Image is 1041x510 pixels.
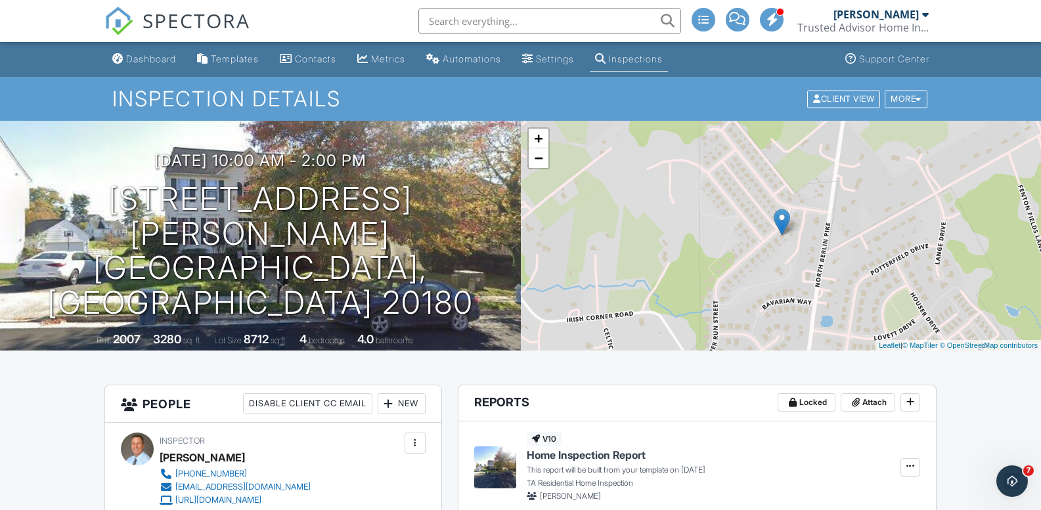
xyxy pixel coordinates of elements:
div: Client View [807,90,880,108]
span: bathrooms [376,335,413,345]
a: Automations (Advanced) [421,47,506,72]
a: Leaflet [879,341,900,349]
div: Trusted Advisor Home Inspections [797,21,929,34]
h1: Inspection Details [112,87,928,110]
a: [PHONE_NUMBER] [160,467,311,480]
a: SPECTORA [104,18,250,45]
a: Metrics [352,47,410,72]
h1: [STREET_ADDRESS][PERSON_NAME] [GEOGRAPHIC_DATA], [GEOGRAPHIC_DATA] 20180 [21,182,500,320]
span: Lot Size [214,335,242,345]
span: sq.ft. [271,335,287,345]
div: Templates [211,53,259,64]
span: bedrooms [309,335,345,345]
div: 8712 [244,332,269,346]
a: Inspections [590,47,668,72]
div: 4.0 [357,332,374,346]
h3: [DATE] 10:00 am - 2:00 pm [154,152,366,169]
a: Dashboard [107,47,181,72]
div: 4 [299,332,307,346]
a: Zoom out [529,148,548,168]
div: [PERSON_NAME] [160,448,245,467]
div: More [885,90,927,108]
a: Zoom in [529,129,548,148]
div: [EMAIL_ADDRESS][DOMAIN_NAME] [175,482,311,492]
iframe: Intercom live chat [996,465,1028,497]
a: © OpenStreetMap contributors [940,341,1038,349]
div: Contacts [295,53,336,64]
div: 2007 [113,332,141,346]
div: Dashboard [126,53,176,64]
input: Search everything... [418,8,681,34]
a: Support Center [840,47,935,72]
span: SPECTORA [143,7,250,34]
div: 3280 [153,332,181,346]
div: | [875,340,1041,351]
div: Support Center [859,53,929,64]
a: Client View [806,93,883,103]
a: [EMAIL_ADDRESS][DOMAIN_NAME] [160,480,311,494]
div: [PERSON_NAME] [833,8,919,21]
div: Automations [443,53,501,64]
img: The Best Home Inspection Software - Spectora [104,7,133,35]
h3: People [105,385,441,423]
a: Settings [517,47,579,72]
span: sq. ft. [183,335,202,345]
span: Built [97,335,111,345]
span: Inspector [160,436,205,446]
div: New [378,393,426,414]
div: Disable Client CC Email [243,393,372,414]
div: Settings [536,53,574,64]
div: Inspections [609,53,663,64]
div: Metrics [371,53,405,64]
span: 7 [1023,465,1034,476]
div: [URL][DOMAIN_NAME] [175,495,261,505]
a: [URL][DOMAIN_NAME] [160,494,311,507]
a: Contacts [275,47,342,72]
div: [PHONE_NUMBER] [175,469,247,479]
a: Templates [192,47,264,72]
a: © MapTiler [902,341,938,349]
